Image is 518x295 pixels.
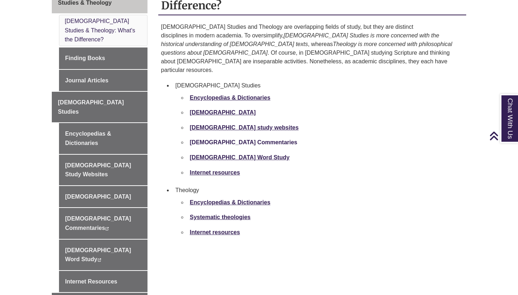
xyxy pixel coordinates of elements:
[59,271,147,292] a: Internet Resources
[190,139,297,145] a: [DEMOGRAPHIC_DATA] Commentaries
[59,47,147,69] a: Finding Books
[190,95,271,101] a: Encyclopedias & Dictionaries
[65,18,135,42] a: [DEMOGRAPHIC_DATA] Studies & Theology: What's the Difference?
[190,199,271,205] a: Encyclopedias & Dictionaries
[173,78,464,183] li: [DEMOGRAPHIC_DATA] Studies
[97,258,101,262] i: This link opens in a new window
[173,183,464,242] li: Theology
[59,208,147,239] a: [DEMOGRAPHIC_DATA] Commentaries
[59,123,147,154] a: Encyclopedias & Dictionaries
[59,155,147,185] a: [DEMOGRAPHIC_DATA] Study Websites
[59,186,147,208] a: [DEMOGRAPHIC_DATA]
[161,32,439,47] em: [DEMOGRAPHIC_DATA] Studies is more concerned with the historical understanding of [DEMOGRAPHIC_DA...
[190,124,299,131] a: [DEMOGRAPHIC_DATA] study websites
[105,227,109,230] i: This link opens in a new window
[190,154,290,160] a: [DEMOGRAPHIC_DATA] Word Study
[59,70,147,91] a: Journal Articles
[59,240,147,270] a: [DEMOGRAPHIC_DATA] Word Study
[161,23,464,74] p: [DEMOGRAPHIC_DATA] Studies and Theology are overlapping fields of study, but they are distinct di...
[52,92,147,122] a: [DEMOGRAPHIC_DATA] Studies
[190,109,256,115] a: [DEMOGRAPHIC_DATA]
[190,169,240,176] a: Internet resources
[190,229,240,235] a: Internet resources
[489,131,516,141] a: Back to Top
[190,214,251,220] a: Systematic theologies
[58,99,124,115] span: [DEMOGRAPHIC_DATA] Studies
